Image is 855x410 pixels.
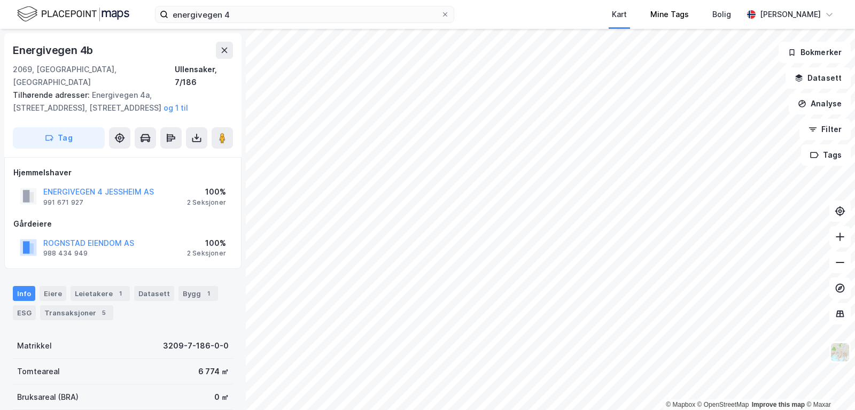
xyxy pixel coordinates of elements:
div: 5 [98,307,109,318]
button: Datasett [786,67,851,89]
div: 1 [115,288,126,299]
div: Bygg [178,286,218,301]
button: Tag [13,127,105,149]
div: Energivegen 4a, [STREET_ADDRESS], [STREET_ADDRESS] [13,89,224,114]
div: Matrikkel [17,339,52,352]
div: 988 434 949 [43,249,88,258]
button: Bokmerker [779,42,851,63]
div: 100% [187,237,226,250]
div: Leietakere [71,286,130,301]
div: Mine Tags [650,8,689,21]
div: 2069, [GEOGRAPHIC_DATA], [GEOGRAPHIC_DATA] [13,63,175,89]
span: Tilhørende adresser: [13,90,92,99]
div: 2 Seksjoner [187,249,226,258]
div: Gårdeiere [13,218,232,230]
iframe: Chat Widget [802,359,855,410]
div: Datasett [134,286,174,301]
div: 0 ㎡ [214,391,229,404]
button: Analyse [789,93,851,114]
a: Improve this map [752,401,805,408]
div: [PERSON_NAME] [760,8,821,21]
div: Energivegen 4b [13,42,95,59]
div: Hjemmelshaver [13,166,232,179]
div: ESG [13,305,36,320]
div: Kart [612,8,627,21]
div: 991 671 927 [43,198,83,207]
div: 100% [187,185,226,198]
button: Filter [799,119,851,140]
div: Info [13,286,35,301]
div: Bolig [712,8,731,21]
div: Tomteareal [17,365,60,378]
div: 2 Seksjoner [187,198,226,207]
a: Mapbox [666,401,695,408]
div: 3209-7-186-0-0 [163,339,229,352]
button: Tags [801,144,851,166]
div: 6 774 ㎡ [198,365,229,378]
input: Søk på adresse, matrikkel, gårdeiere, leietakere eller personer [168,6,441,22]
div: Eiere [40,286,66,301]
div: Ullensaker, 7/186 [175,63,233,89]
img: logo.f888ab2527a4732fd821a326f86c7f29.svg [17,5,129,24]
a: OpenStreetMap [697,401,749,408]
div: Kontrollprogram for chat [802,359,855,410]
div: Bruksareal (BRA) [17,391,79,404]
img: Z [830,342,850,362]
div: Transaksjoner [40,305,113,320]
div: 1 [203,288,214,299]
